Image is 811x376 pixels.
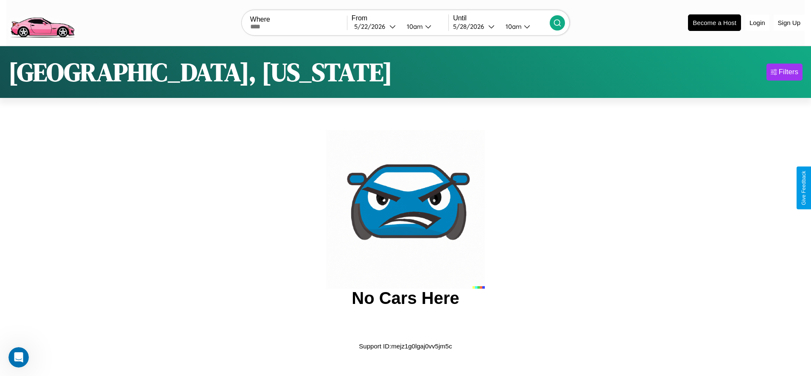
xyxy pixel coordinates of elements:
button: Login [745,15,769,31]
label: Where [250,16,347,23]
div: Give Feedback [801,171,807,205]
div: 10am [403,22,425,31]
label: Until [453,14,550,22]
p: Support ID: mejz1g0lgaj0vv5jm5c [359,340,452,352]
h1: [GEOGRAPHIC_DATA], [US_STATE] [8,55,392,89]
button: 10am [400,22,448,31]
img: car [326,130,485,289]
button: 5/22/2026 [352,22,400,31]
button: Become a Host [688,14,741,31]
img: logo [6,4,78,40]
div: 5 / 28 / 2026 [453,22,488,31]
div: Filters [779,68,798,76]
iframe: Intercom live chat [8,347,29,368]
button: Filters [766,64,803,81]
h2: No Cars Here [352,289,459,308]
button: Sign Up [774,15,805,31]
div: 10am [501,22,524,31]
button: 10am [499,22,550,31]
label: From [352,14,448,22]
div: 5 / 22 / 2026 [354,22,389,31]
